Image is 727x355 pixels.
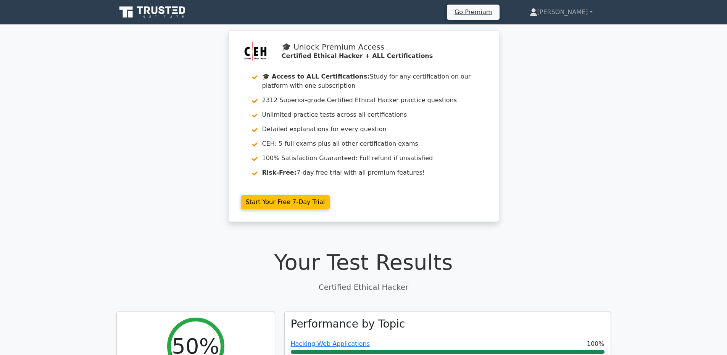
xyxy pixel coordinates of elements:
span: 100% [587,339,604,349]
a: Hacking Web Applications [291,340,370,347]
a: Go Premium [450,7,496,17]
a: Start Your Free 7-Day Trial [241,195,330,209]
h3: Performance by Topic [291,318,405,331]
h1: Your Test Results [116,249,611,275]
p: Certified Ethical Hacker [116,281,611,293]
a: [PERSON_NAME] [511,5,611,20]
